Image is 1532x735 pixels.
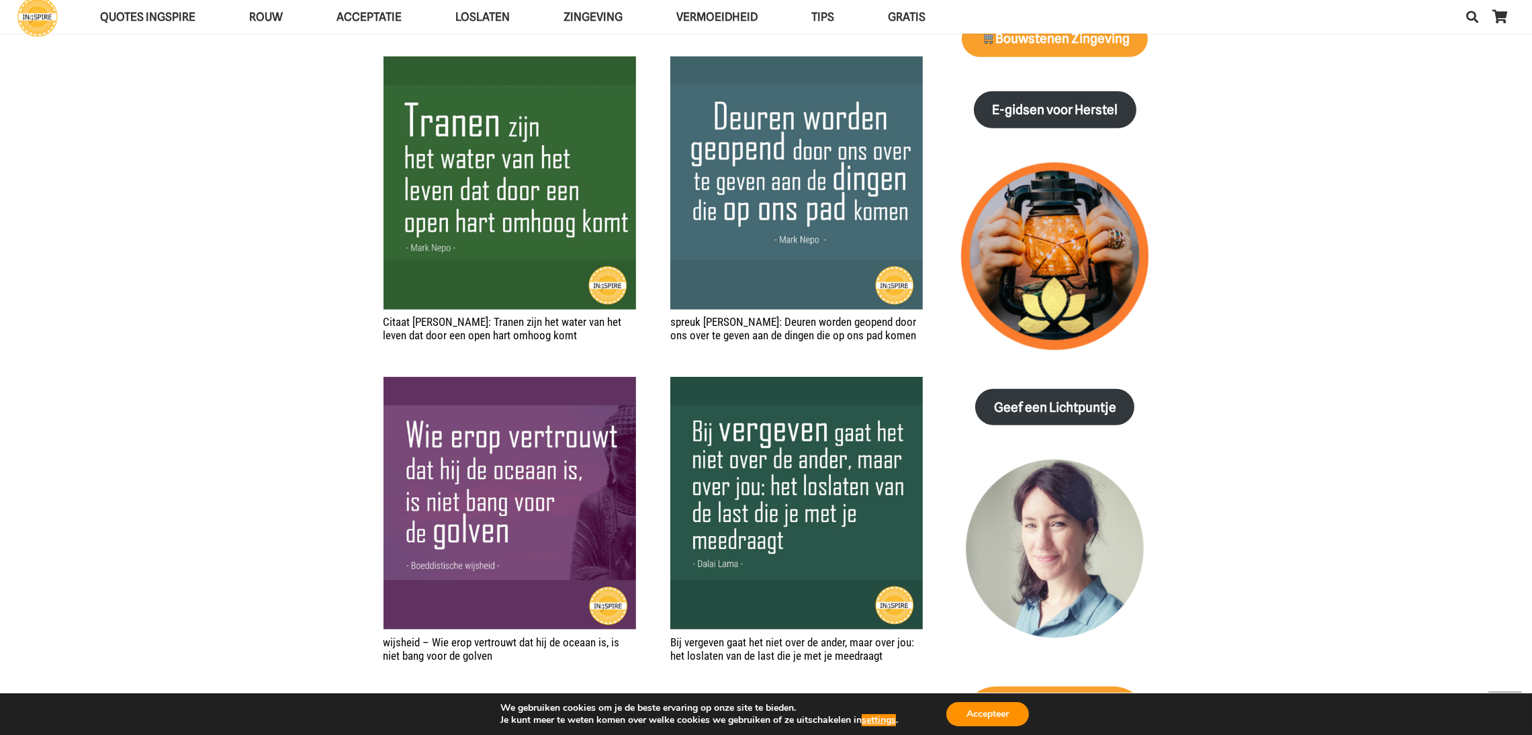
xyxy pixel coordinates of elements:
a: E-gidsen voor Herstel [974,91,1136,128]
a: spreuk [PERSON_NAME]: Deuren worden geopend door ons over te geven aan de dingen die op ons pad k... [670,315,916,342]
p: We gebruiken cookies om je de beste ervaring op onze site te bieden. [500,702,898,714]
span: TIPS [811,10,834,24]
span: Acceptatie [336,10,402,24]
img: Wijsheid: Wie erop vertrouwt dat hij de oceaan is, is niet bang voor de golven [384,377,636,630]
button: Accepteer [946,702,1029,726]
a: Bij vergeven gaat het niet over de ander, maar over jou: het loslaten van de last die je met je m... [670,377,923,630]
span: Loslaten [455,10,510,24]
span: Zingeving [564,10,623,24]
a: spreuk Mark Nepo: Deuren worden geopend door ons over te geven aan de dingen die op ons pad komen [670,56,923,309]
img: Citaat Mark Nepo: Deuren worden geopend door ons over te geven aan de dingen die op ons pad komen [670,56,923,309]
span: GRATIS [888,10,926,24]
img: Inge Geertzen - schrijfster Ingspire.nl, markteer en handmassage therapeut [961,460,1148,647]
a: wijsheid – Wie erop vertrouwt dat hij de oceaan is, is niet bang voor de golven [384,636,620,662]
p: Je kunt meer te weten komen over welke cookies we gebruiken of ze uitschakelen in . [500,714,898,726]
img: lichtpuntjes voor in donkere tijden [961,163,1148,350]
a: 🛒Bouwstenen Zingeving [962,21,1148,58]
span: VERMOEIDHEID [676,10,758,24]
a: Geef een Lichtpuntje [975,389,1134,426]
strong: Bouwstenen Zingeving [981,31,1130,46]
img: Citaat Mark Nepo: Tranen zijn het water van het leven dat door een open hart omhoog komt [384,56,636,309]
a: Citaat [PERSON_NAME]: Tranen zijn het water van het leven dat door een open hart omhoog komt [384,315,622,342]
a: Bij vergeven gaat het niet over de ander, maar over jou: het loslaten van de last die je met je m... [670,636,914,662]
img: Citaat: Bij vergeven gaat het niet over de ander, maar over jou: het loslaten van de last die je ... [670,377,923,630]
a: Terug naar top [1488,691,1522,725]
span: QUOTES INGSPIRE [100,10,195,24]
button: settings [862,714,896,726]
a: wijsheid – Wie erop vertrouwt dat hij de oceaan is, is niet bang voor de golven [384,377,636,630]
strong: E-gidsen voor Herstel [992,102,1118,118]
span: ROUW [249,10,283,24]
strong: Geef een Lichtpuntje [994,400,1116,415]
img: 🛒 [981,32,994,44]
